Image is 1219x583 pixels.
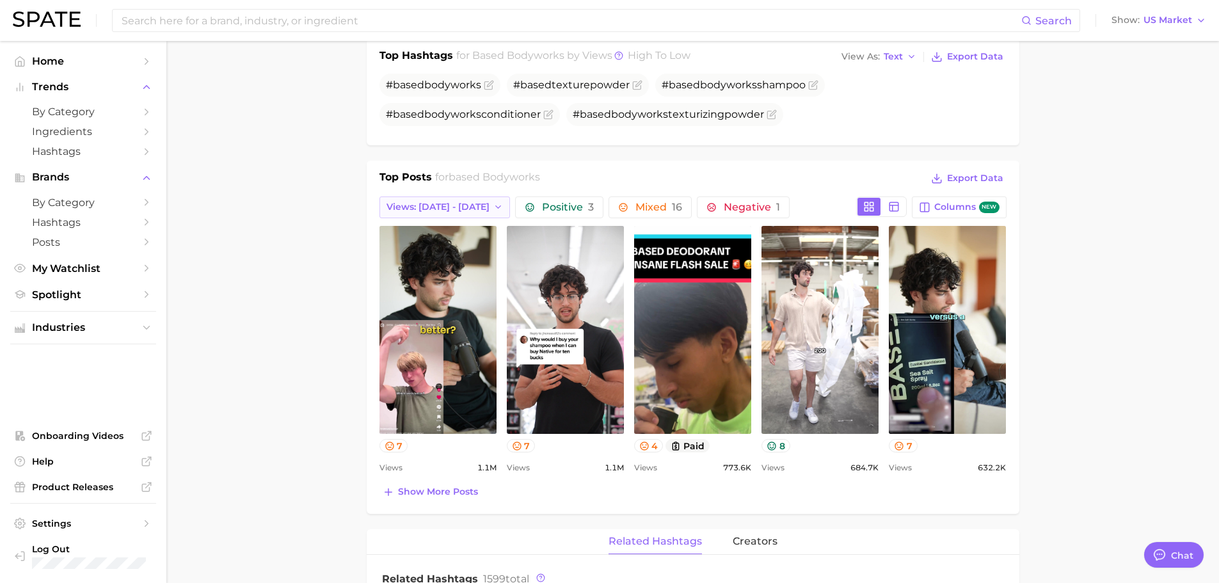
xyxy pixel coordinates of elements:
[10,318,156,337] button: Industries
[10,51,156,71] a: Home
[542,202,594,212] span: Positive
[776,201,780,213] span: 1
[32,518,134,529] span: Settings
[477,460,497,475] span: 1.1m
[32,236,134,248] span: Posts
[724,202,780,212] span: Negative
[723,460,751,475] span: 773.6k
[662,79,806,91] span: # shampoo
[733,536,777,547] span: creators
[665,439,710,452] button: paid
[10,122,156,141] a: Ingredients
[379,196,511,218] button: Views: [DATE] - [DATE]
[456,48,690,66] h2: for by Views
[928,170,1006,188] button: Export Data
[379,483,481,501] button: Show more posts
[609,536,702,547] span: related hashtags
[32,289,134,301] span: Spotlight
[507,460,530,475] span: Views
[928,48,1006,66] button: Export Data
[10,426,156,445] a: Onboarding Videos
[393,79,424,91] span: based
[386,79,481,91] span: #
[10,193,156,212] a: by Category
[424,108,481,120] span: bodyworks
[588,201,594,213] span: 3
[32,262,134,275] span: My Watchlist
[761,439,790,452] button: 8
[398,486,478,497] span: Show more posts
[10,477,156,497] a: Product Releases
[611,108,668,120] span: bodyworks
[912,196,1006,218] button: Columnsnew
[32,430,134,442] span: Onboarding Videos
[10,141,156,161] a: Hashtags
[628,49,690,61] span: high to low
[543,109,554,120] button: Flag as miscategorized or irrelevant
[1111,17,1140,24] span: Show
[634,439,664,452] button: 4
[669,79,700,91] span: based
[484,80,494,90] button: Flag as miscategorized or irrelevant
[32,125,134,138] span: Ingredients
[700,79,757,91] span: bodyworks
[979,202,1000,214] span: new
[379,439,408,452] button: 7
[10,452,156,471] a: Help
[10,77,156,97] button: Trends
[472,49,564,61] span: based bodyworks
[1143,17,1192,24] span: US Market
[850,460,879,475] span: 684.7k
[32,55,134,67] span: Home
[32,172,134,183] span: Brands
[386,108,541,120] span: # conditioner
[32,322,134,333] span: Industries
[947,173,1003,184] span: Export Data
[10,102,156,122] a: by Category
[449,171,540,183] span: based bodyworks
[386,202,490,212] span: Views: [DATE] - [DATE]
[10,168,156,187] button: Brands
[1035,15,1072,27] span: Search
[32,481,134,493] span: Product Releases
[393,108,424,120] span: based
[32,543,146,555] span: Log Out
[632,80,642,90] button: Flag as miscategorized or irrelevant
[947,51,1003,62] span: Export Data
[435,170,540,189] h2: for
[841,53,880,60] span: View As
[934,202,999,214] span: Columns
[10,285,156,305] a: Spotlight
[32,456,134,467] span: Help
[761,460,785,475] span: Views
[32,81,134,93] span: Trends
[32,145,134,157] span: Hashtags
[32,216,134,228] span: Hashtags
[10,232,156,252] a: Posts
[379,460,402,475] span: Views
[32,196,134,209] span: by Category
[424,79,481,91] span: bodyworks
[573,108,764,120] span: # texturizingpowder
[808,80,818,90] button: Flag as miscategorized or irrelevant
[1108,12,1209,29] button: ShowUS Market
[513,79,630,91] span: # texturepowder
[10,212,156,232] a: Hashtags
[120,10,1021,31] input: Search here for a brand, industry, or ingredient
[32,106,134,118] span: by Category
[379,48,453,66] h1: Top Hashtags
[767,109,777,120] button: Flag as miscategorized or irrelevant
[13,12,81,27] img: SPATE
[838,49,920,65] button: View AsText
[10,539,156,573] a: Log out. Currently logged in with e-mail david.lucas@loreal.com.
[605,460,624,475] span: 1.1m
[520,79,552,91] span: based
[672,201,682,213] span: 16
[379,170,432,189] h1: Top Posts
[884,53,903,60] span: Text
[635,202,682,212] span: Mixed
[10,259,156,278] a: My Watchlist
[634,460,657,475] span: Views
[889,460,912,475] span: Views
[10,514,156,533] a: Settings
